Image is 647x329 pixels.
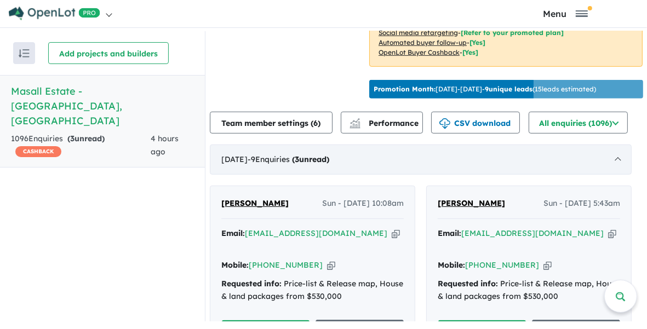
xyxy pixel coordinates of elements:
[438,228,461,238] strong: Email:
[431,112,520,134] button: CSV download
[438,279,498,288] strong: Requested info:
[314,118,318,128] span: 6
[322,197,404,210] span: Sun - [DATE] 10:08am
[469,38,485,47] span: [Yes]
[374,84,596,94] p: [DATE] - [DATE] - ( 15 leads estimated)
[67,134,105,143] strong: ( unread)
[439,118,450,129] img: download icon
[379,38,467,47] u: Automated buyer follow-up
[221,197,289,210] a: [PERSON_NAME]
[438,198,505,208] span: [PERSON_NAME]
[379,48,460,56] u: OpenLot Buyer Cashback
[486,8,644,19] button: Toggle navigation
[70,134,75,143] span: 3
[351,118,419,128] span: Performance
[221,198,289,208] span: [PERSON_NAME]
[462,48,478,56] span: [Yes]
[379,28,458,37] u: Social media retargeting
[245,228,387,238] a: [EMAIL_ADDRESS][DOMAIN_NAME]
[248,154,329,164] span: - 9 Enquir ies
[529,112,628,134] button: All enquiries (1096)
[11,84,194,128] h5: Masall Estate - [GEOGRAPHIC_DATA] , [GEOGRAPHIC_DATA]
[19,49,30,57] img: sort.svg
[15,146,61,157] span: CASHBACK
[465,260,539,270] a: [PHONE_NUMBER]
[151,134,179,157] span: 4 hours ago
[295,154,299,164] span: 3
[438,197,505,210] a: [PERSON_NAME]
[350,118,360,124] img: line-chart.svg
[292,154,329,164] strong: ( unread)
[249,260,323,270] a: [PHONE_NUMBER]
[48,42,169,64] button: Add projects and builders
[210,145,632,175] div: [DATE]
[543,197,620,210] span: Sun - [DATE] 5:43am
[341,112,423,134] button: Performance
[221,228,245,238] strong: Email:
[9,7,100,20] img: Openlot PRO Logo White
[221,279,282,288] strong: Requested info:
[438,278,620,304] div: Price-list & Release map, House & land packages from $530,000
[608,228,616,239] button: Copy
[461,228,604,238] a: [EMAIL_ADDRESS][DOMAIN_NAME]
[438,260,465,270] strong: Mobile:
[461,28,564,37] span: [Refer to your promoted plan]
[221,260,249,270] strong: Mobile:
[350,122,360,129] img: bar-chart.svg
[543,259,552,271] button: Copy
[485,85,533,93] b: 9 unique leads
[392,228,400,239] button: Copy
[374,85,436,93] b: Promotion Month:
[210,112,333,134] button: Team member settings (6)
[327,259,335,271] button: Copy
[221,278,404,304] div: Price-list & Release map, House & land packages from $530,000
[11,132,151,159] div: 1096 Enquir ies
